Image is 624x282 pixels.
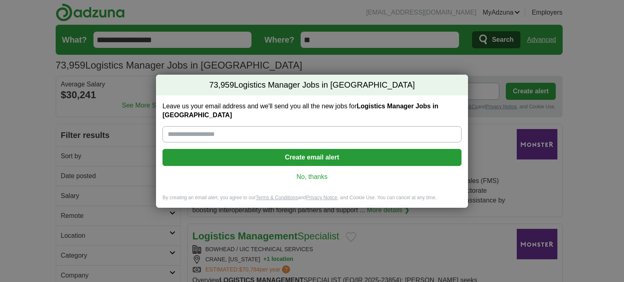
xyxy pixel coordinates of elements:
span: 73,959 [209,80,234,91]
button: Create email alert [162,149,461,166]
a: No, thanks [169,172,455,181]
a: Terms & Conditions [256,195,298,200]
div: By creating an email alert, you agree to our and , and Cookie Use. You can cancel at any time. [156,194,468,208]
label: Leave us your email address and we'll send you all the new jobs for [162,102,461,120]
a: Privacy Notice [306,195,338,200]
h2: Logistics Manager Jobs in [GEOGRAPHIC_DATA] [156,75,468,96]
